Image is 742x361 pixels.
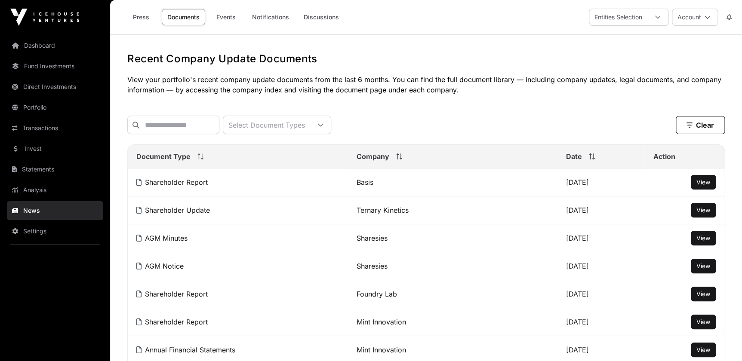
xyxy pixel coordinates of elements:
a: View [696,262,710,270]
div: Entities Selection [589,9,647,25]
a: Shareholder Report [136,178,208,187]
span: Document Type [136,151,191,162]
a: Mint Innovation [357,318,406,326]
button: Account [672,9,718,26]
td: [DATE] [557,196,645,224]
a: View [696,206,710,214]
button: View [691,259,716,273]
a: Press [124,9,158,25]
span: Action [653,151,675,162]
button: View [691,343,716,357]
button: View [691,175,716,190]
a: Shareholder Report [136,318,208,326]
a: View [696,234,710,242]
a: Analysis [7,180,103,199]
a: Statements [7,160,103,179]
button: View [691,315,716,329]
button: Clear [676,116,725,134]
a: AGM Notice [136,262,184,270]
span: View [696,206,710,214]
a: Ternary Kinetics [357,206,409,214]
a: News [7,201,103,220]
a: Settings [7,222,103,241]
a: Annual Financial Statements [136,346,235,354]
div: Select Document Types [223,116,310,134]
a: View [696,290,710,298]
a: Mint Innovation [357,346,406,354]
a: Shareholder Update [136,206,210,214]
td: [DATE] [557,280,645,308]
a: Documents [162,9,205,25]
button: View [691,203,716,217]
iframe: Chat Widget [699,320,742,361]
button: View [691,287,716,301]
a: View [696,318,710,326]
a: Portfolio [7,98,103,117]
a: Basis [357,178,373,187]
a: Invest [7,139,103,158]
span: View [696,346,710,353]
a: Discussions [298,9,345,25]
a: View [696,178,710,187]
a: Direct Investments [7,77,103,96]
a: Transactions [7,119,103,138]
td: [DATE] [557,252,645,280]
a: Events [209,9,243,25]
a: Foundry Lab [357,290,397,298]
a: Dashboard [7,36,103,55]
a: Shareholder Report [136,290,208,298]
img: Icehouse Ventures Logo [10,9,79,26]
h1: Recent Company Update Documents [127,52,725,66]
td: [DATE] [557,224,645,252]
a: Sharesies [357,234,388,242]
span: Date [566,151,582,162]
a: View [696,346,710,354]
a: Notifications [246,9,295,25]
span: View [696,178,710,186]
span: View [696,318,710,325]
a: AGM Minutes [136,234,188,242]
span: Company [357,151,389,162]
p: View your portfolio's recent company update documents from the last 6 months. You can find the fu... [127,74,725,95]
a: Sharesies [357,262,388,270]
td: [DATE] [557,308,645,336]
button: View [691,231,716,245]
td: [DATE] [557,168,645,196]
a: Fund Investments [7,57,103,76]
